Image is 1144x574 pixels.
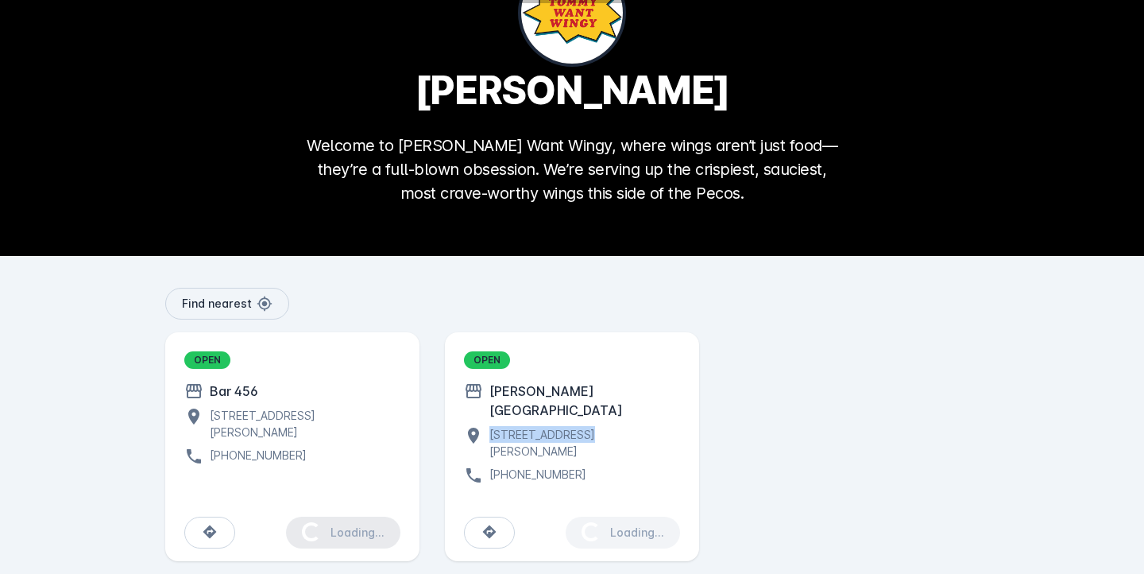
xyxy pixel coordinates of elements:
div: OPEN [184,351,230,369]
div: OPEN [464,351,510,369]
div: [PHONE_NUMBER] [483,466,586,485]
div: [STREET_ADDRESS][PERSON_NAME] [203,407,400,440]
div: [STREET_ADDRESS][PERSON_NAME] [483,426,680,460]
div: [PERSON_NAME][GEOGRAPHIC_DATA] [483,382,680,420]
span: Find nearest [182,298,252,309]
div: Bar 456 [203,382,258,401]
div: [PHONE_NUMBER] [203,447,307,466]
